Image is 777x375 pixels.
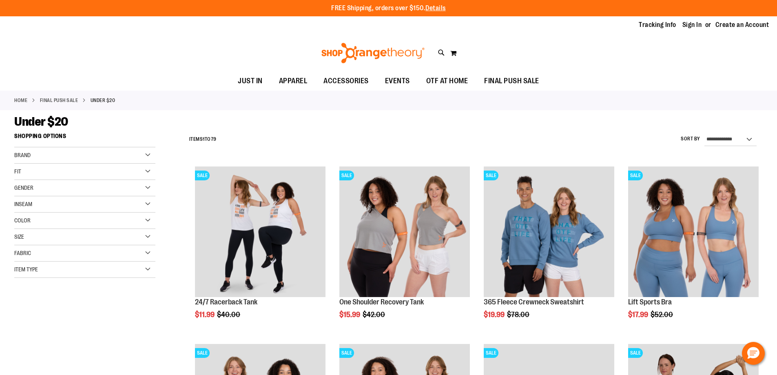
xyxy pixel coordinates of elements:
img: Main view of One Shoulder Recovery Tank [339,166,470,297]
img: Main of 2024 Covention Lift Sports Bra [628,166,759,297]
span: SALE [339,348,354,358]
a: EVENTS [377,72,418,91]
a: Create an Account [715,20,769,29]
span: APPAREL [279,72,308,90]
div: product [480,162,618,339]
a: Tracking Info [639,20,676,29]
span: $52.00 [651,311,674,319]
a: OTF AT HOME [418,72,476,91]
span: SALE [195,348,210,358]
span: ACCESSORIES [323,72,369,90]
a: Details [425,4,446,12]
span: Fit [14,168,21,175]
span: Gender [14,184,33,191]
img: 24/7 Racerback Tank [195,166,325,297]
a: FINAL PUSH SALE [476,72,547,90]
span: SALE [195,171,210,180]
label: Sort By [681,135,700,142]
span: Item Type [14,266,38,273]
span: Under $20 [14,115,68,129]
div: product [335,162,474,339]
a: ACCESSORIES [315,72,377,91]
a: Sign In [682,20,702,29]
strong: Under $20 [91,97,115,104]
span: OTF AT HOME [426,72,468,90]
span: Brand [14,152,31,158]
button: Hello, have a question? Let’s chat. [742,342,765,365]
a: Lift Sports Bra [628,298,672,306]
span: SALE [628,171,643,180]
span: $17.99 [628,311,649,319]
h2: Items to [189,133,217,146]
span: $42.00 [363,311,386,319]
a: One Shoulder Recovery Tank [339,298,424,306]
div: product [191,162,330,339]
span: $15.99 [339,311,361,319]
span: FINAL PUSH SALE [484,72,539,90]
a: Main view of One Shoulder Recovery TankSALE [339,166,470,298]
img: 365 Fleece Crewneck Sweatshirt [484,166,614,297]
a: Main of 2024 Covention Lift Sports BraSALE [628,166,759,298]
span: Fabric [14,250,31,256]
img: Shop Orangetheory [320,43,426,63]
a: APPAREL [271,72,316,91]
span: SALE [628,348,643,358]
span: Color [14,217,31,224]
span: Size [14,233,24,240]
span: SALE [339,171,354,180]
span: Inseam [14,201,32,207]
span: SALE [484,171,498,180]
span: 79 [211,136,217,142]
span: 1 [203,136,205,142]
a: 24/7 Racerback TankSALE [195,166,325,298]
span: EVENTS [385,72,410,90]
a: Home [14,97,27,104]
span: $40.00 [217,311,241,319]
span: SALE [484,348,498,358]
a: 365 Fleece Crewneck SweatshirtSALE [484,166,614,298]
p: FREE Shipping, orders over $150. [331,4,446,13]
a: FINAL PUSH SALE [40,97,78,104]
span: $19.99 [484,311,506,319]
strong: Shopping Options [14,129,155,147]
span: $78.00 [507,311,531,319]
div: product [624,162,763,339]
a: JUST IN [230,72,271,91]
span: JUST IN [238,72,263,90]
span: $11.99 [195,311,216,319]
a: 365 Fleece Crewneck Sweatshirt [484,298,584,306]
a: 24/7 Racerback Tank [195,298,257,306]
